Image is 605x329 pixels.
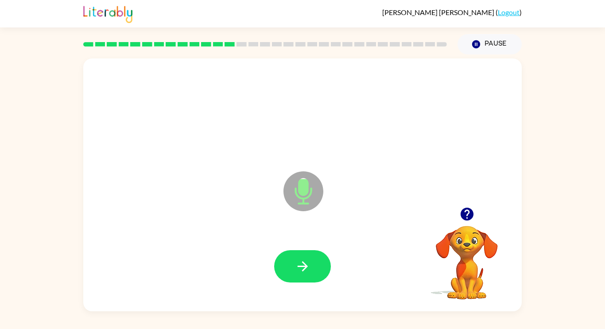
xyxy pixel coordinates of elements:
[458,34,522,54] button: Pause
[382,8,522,16] div: ( )
[83,4,132,23] img: Literably
[382,8,496,16] span: [PERSON_NAME] [PERSON_NAME]
[423,212,511,301] video: Your browser must support playing .mp4 files to use Literably. Please try using another browser.
[498,8,520,16] a: Logout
